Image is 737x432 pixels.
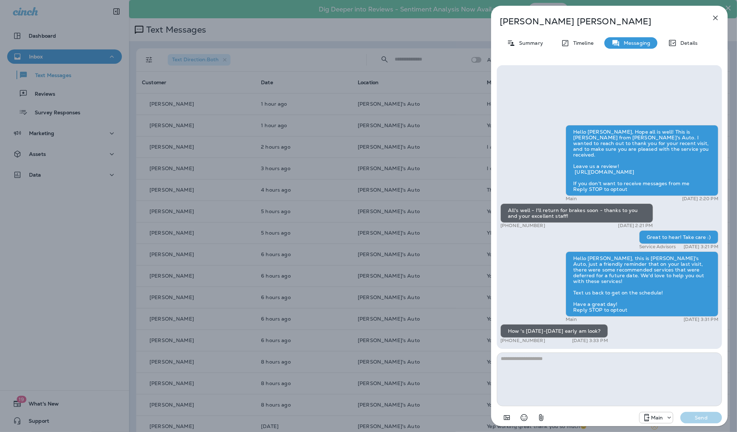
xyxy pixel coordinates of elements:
div: How 's [DATE]-[DATE] early am look? [500,324,608,338]
p: [DATE] 3:31 PM [684,317,718,322]
p: Service Advisors [639,244,676,250]
p: Main [566,317,577,322]
button: Select an emoji [517,411,531,425]
p: Timeline [570,40,594,46]
p: [PHONE_NUMBER] [500,338,545,344]
p: [PHONE_NUMBER] [500,223,545,229]
div: Hello [PERSON_NAME], this is [PERSON_NAME]'s Auto, just a friendly reminder that on your last vis... [566,251,718,317]
p: [DATE] 3:21 PM [684,244,718,250]
div: Great to hear! Take care :) [639,230,718,244]
p: [DATE] 2:20 PM [682,196,718,202]
p: Messaging [620,40,650,46]
p: [PERSON_NAME] [PERSON_NAME] [500,16,695,27]
p: Main [566,196,577,202]
p: Summary [515,40,543,46]
p: [DATE] 3:33 PM [572,338,608,344]
p: Details [677,40,698,46]
button: Add in a premade template [500,411,514,425]
p: Main [651,415,663,421]
p: [DATE] 2:21 PM [618,223,653,229]
div: +1 (941) 231-4423 [639,413,673,422]
div: Hello [PERSON_NAME], Hope all is well! This is [PERSON_NAME] from [PERSON_NAME]'s Auto. I wanted ... [566,125,718,196]
div: All's well - I'll return for brakes soon - thanks to you and your excellent staff! [500,203,653,223]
